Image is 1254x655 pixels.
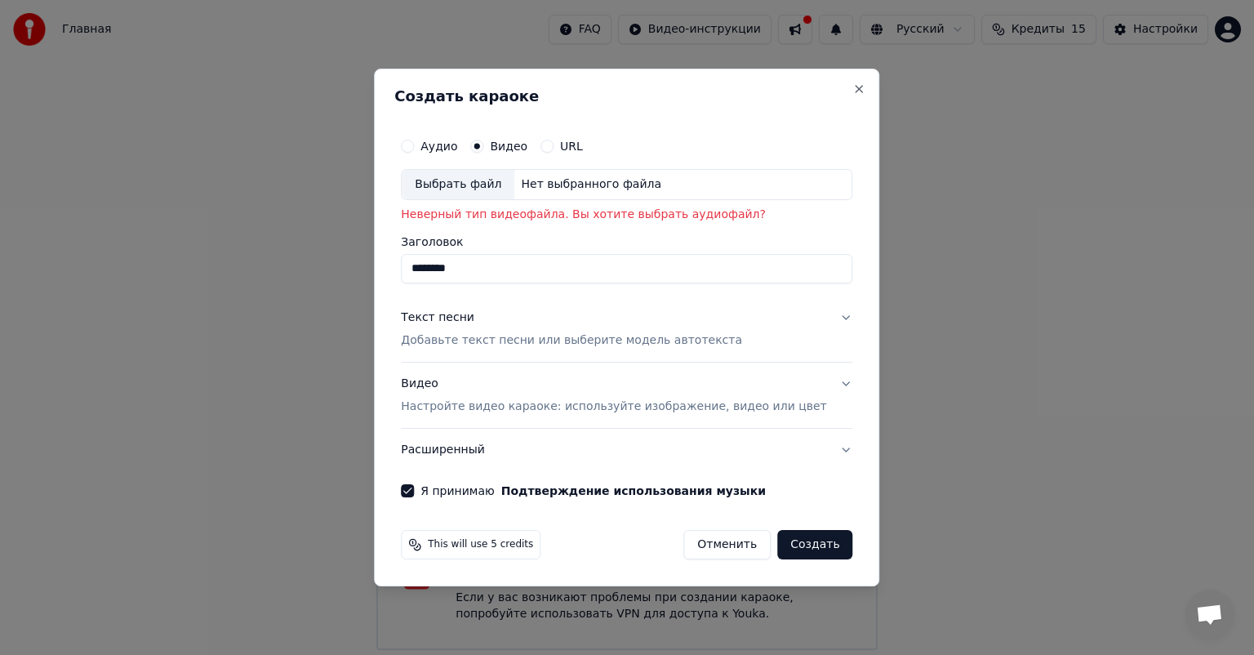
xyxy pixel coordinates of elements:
h2: Создать караоке [394,89,859,104]
button: Расширенный [401,429,852,471]
p: Неверный тип видеофайла. Вы хотите выбрать аудиофайл? [401,207,852,223]
button: Текст песниДобавьте текст песни или выберите модель автотекста [401,296,852,362]
label: Видео [490,140,527,152]
div: Выбрать файл [402,170,514,199]
div: Текст песни [401,310,474,326]
label: Я принимаю [420,485,766,497]
p: Добавьте текст песни или выберите модель автотекста [401,332,742,349]
div: Нет выбранного файла [514,176,668,193]
label: Заголовок [401,236,852,247]
div: Видео [401,376,826,415]
button: ВидеоНастройте видео караоке: используйте изображение, видео или цвет [401,363,852,428]
label: URL [560,140,583,152]
p: Настройте видео караоке: используйте изображение, видео или цвет [401,399,826,415]
button: Создать [777,530,852,559]
button: Я принимаю [501,485,766,497]
label: Аудио [420,140,457,152]
span: This will use 5 credits [428,538,533,551]
button: Отменить [683,530,771,559]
